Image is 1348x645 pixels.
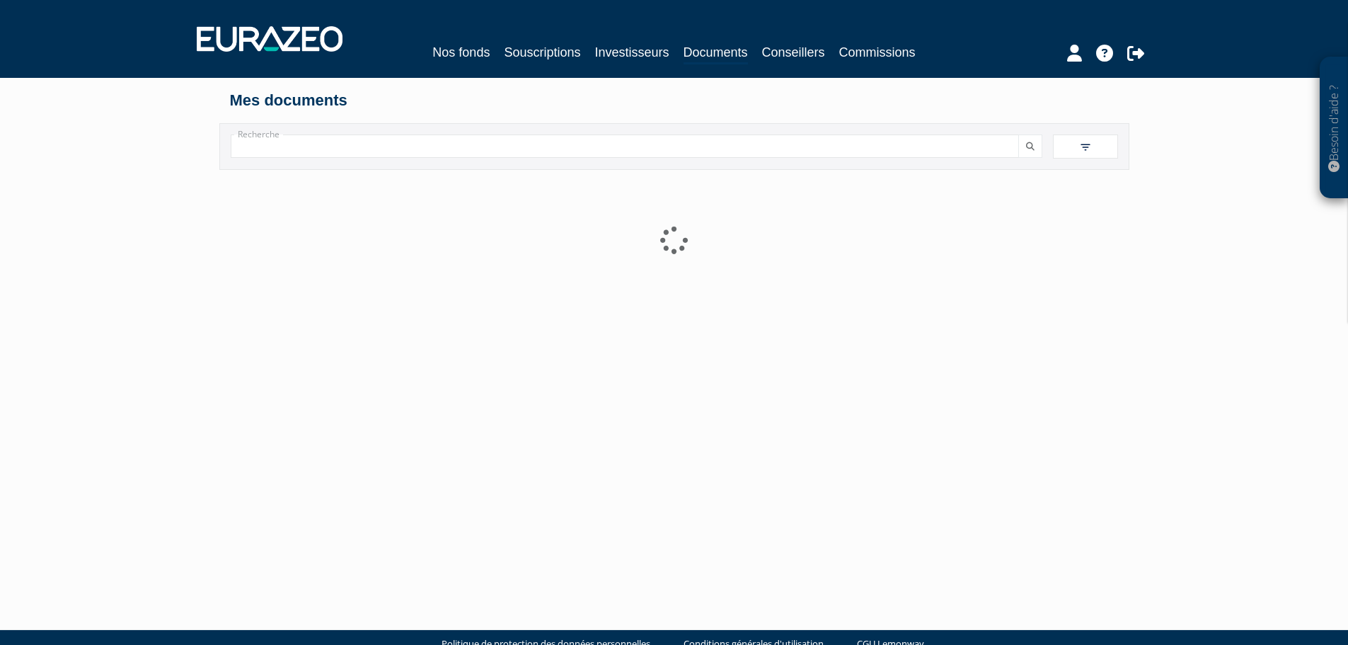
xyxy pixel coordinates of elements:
[594,42,669,62] a: Investisseurs
[839,42,916,62] a: Commissions
[432,42,490,62] a: Nos fonds
[504,42,580,62] a: Souscriptions
[230,92,1119,109] h4: Mes documents
[197,26,342,52] img: 1732889491-logotype_eurazeo_blanc_rvb.png
[762,42,825,62] a: Conseillers
[684,42,748,64] a: Documents
[231,135,1019,158] input: Recherche
[1326,64,1342,192] p: Besoin d'aide ?
[1079,141,1092,154] img: filter.svg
